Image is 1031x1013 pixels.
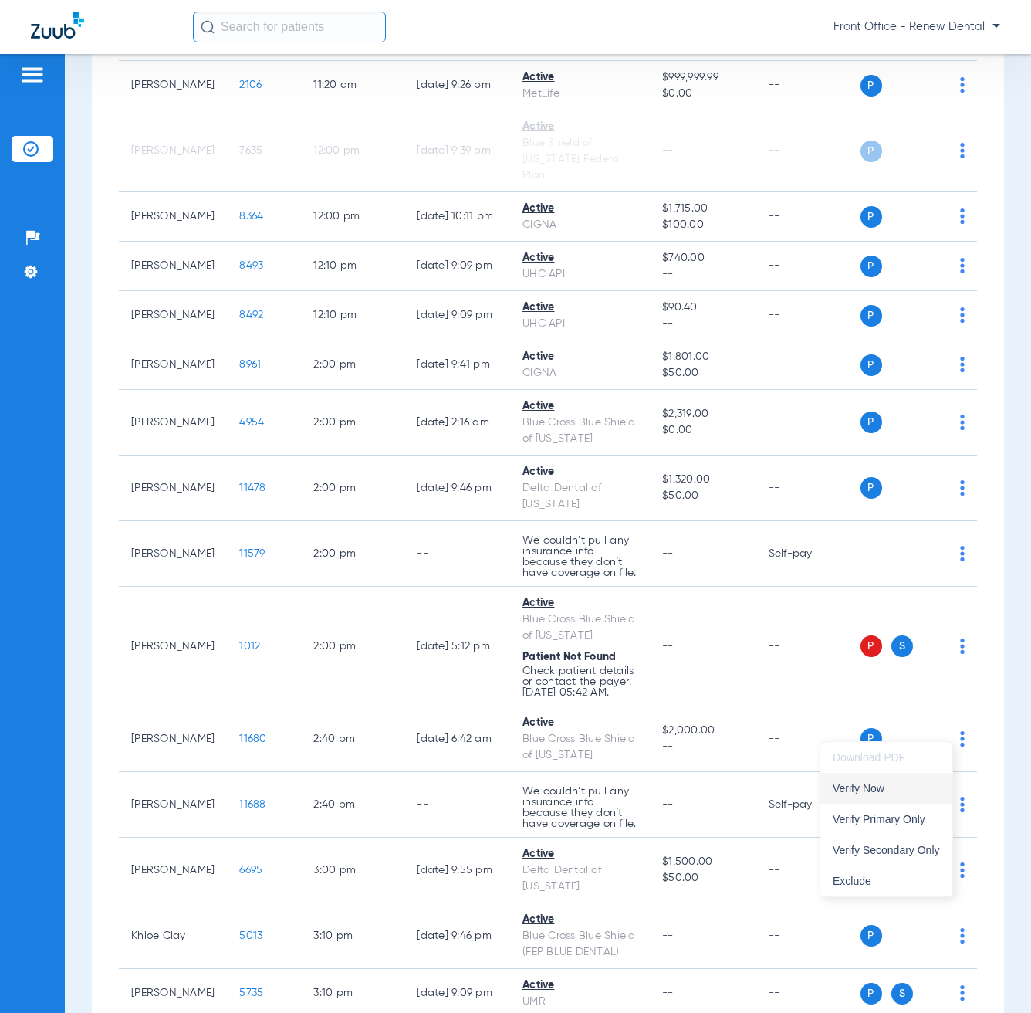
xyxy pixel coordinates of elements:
[954,939,1031,1013] iframe: Chat Widget
[833,845,940,855] span: Verify Secondary Only
[833,876,940,886] span: Exclude
[833,783,940,794] span: Verify Now
[833,814,940,825] span: Verify Primary Only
